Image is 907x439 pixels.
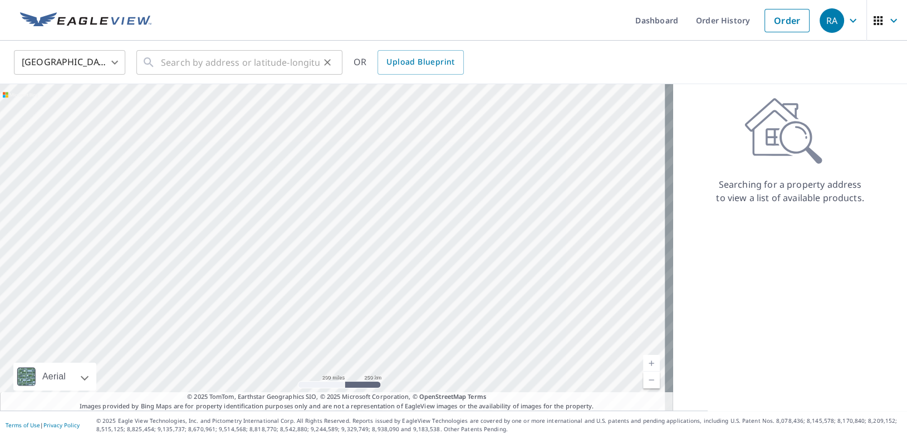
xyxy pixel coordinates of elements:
[14,47,125,78] div: [GEOGRAPHIC_DATA]
[820,8,844,33] div: RA
[187,392,486,402] span: © 2025 TomTom, Earthstar Geographics SIO, © 2025 Microsoft Corporation, ©
[161,47,320,78] input: Search by address or latitude-longitude
[419,392,466,401] a: OpenStreetMap
[764,9,810,32] a: Order
[386,55,454,69] span: Upload Blueprint
[715,178,865,204] p: Searching for a property address to view a list of available products.
[13,363,96,391] div: Aerial
[320,55,335,70] button: Clear
[468,392,486,401] a: Terms
[6,421,40,429] a: Terms of Use
[20,12,151,29] img: EV Logo
[96,417,901,433] p: © 2025 Eagle View Technologies, Inc. and Pictometry International Corp. All Rights Reserved. Repo...
[643,355,660,372] a: Current Level 5, Zoom In
[6,422,80,428] p: |
[643,372,660,388] a: Current Level 5, Zoom Out
[377,50,463,75] a: Upload Blueprint
[39,363,69,391] div: Aerial
[43,421,80,429] a: Privacy Policy
[354,50,464,75] div: OR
